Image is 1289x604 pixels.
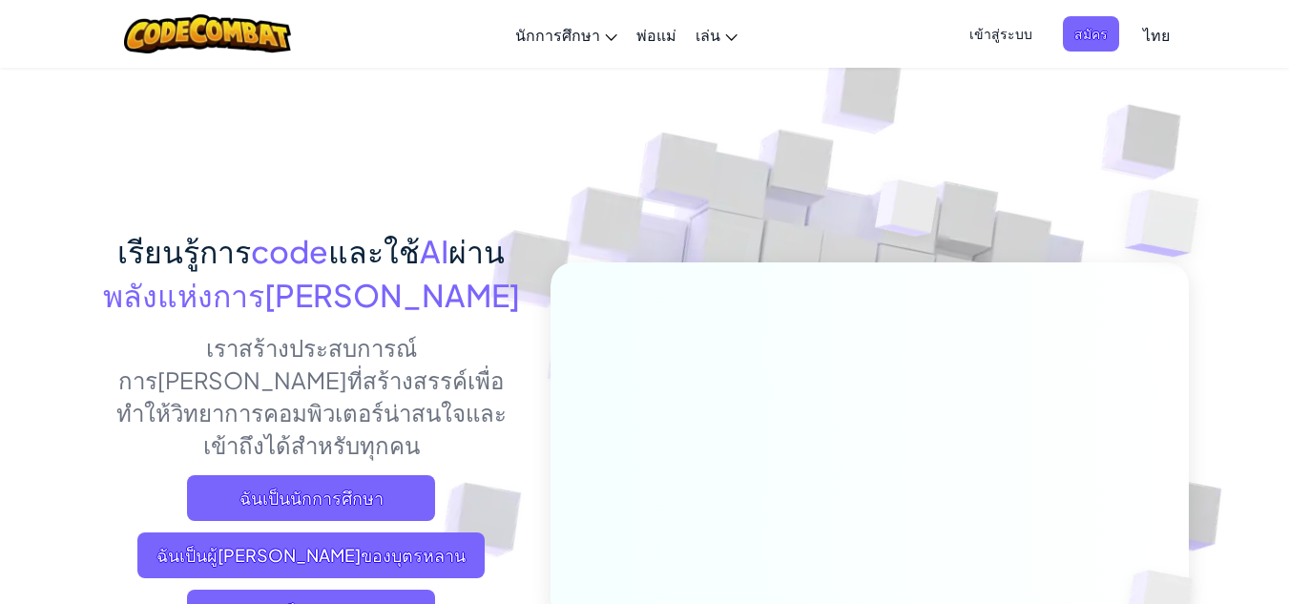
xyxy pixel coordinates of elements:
[686,9,747,60] a: เล่น
[627,9,686,60] a: พ่อแม่
[1143,25,1170,45] span: ไทย
[103,276,520,314] span: พลังแห่งการ[PERSON_NAME]
[506,9,627,60] a: นักการศึกษา
[251,232,328,270] span: code
[1087,143,1252,304] img: Overlap cubes
[515,25,600,45] span: นักการศึกษา
[101,331,522,461] p: เราสร้างประสบการณ์การ[PERSON_NAME]ที่สร้างสรรค์เพื่อทำให้วิทยาการคอมพิวเตอร์น่าสนใจและเข้าถึงได้ส...
[696,25,720,45] span: เล่น
[420,232,448,270] span: AI
[124,14,291,53] img: CodeCombat logo
[1063,16,1119,52] button: สมัคร
[187,475,435,521] a: ฉันเป็นนักการศึกษา
[839,142,976,284] img: Overlap cubes
[117,232,251,270] span: เรียนรู้การ
[958,16,1044,52] button: เข้าสู่ระบบ
[137,532,485,578] a: ฉันเป็นผู้[PERSON_NAME]ของบุตรหลาน
[448,232,505,270] span: ผ่าน
[1133,9,1179,60] a: ไทย
[328,232,420,270] span: และใช้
